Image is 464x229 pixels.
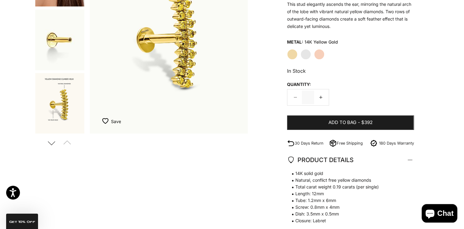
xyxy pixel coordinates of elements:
span: $392 [361,119,373,126]
span: Tube: 1.2mm x 6mm [287,197,408,204]
img: #YellowGold [35,73,84,134]
span: GET 10% Off [9,220,35,223]
button: Go to item 9 [35,9,85,71]
summary: PRODUCT DETAILS [287,149,414,171]
span: Closure: Labret [287,217,408,224]
img: #YellowGold #RoseGold #WhiteGold [35,10,84,70]
span: Screw: 0.8mm x 4mm [287,204,408,211]
button: Add to Wishlist [102,115,121,127]
button: Add to bag-$392 [287,115,414,130]
span: Length: 12mm [287,190,408,197]
img: wishlist [102,118,111,124]
span: PRODUCT DETAILS [287,155,354,165]
p: In Stock [287,67,414,75]
p: 30 Days Return [295,140,324,146]
span: 14K solid gold [287,170,408,177]
variant-option-value: 14K Yellow Gold [305,37,338,47]
button: Go to item 10 [35,72,85,134]
span: Dish: 3.5mm x 0.5mm [287,211,408,217]
p: Free Shipping [337,140,363,146]
p: This stud elegantly ascends the ear, mirroring the natural arch of the lobe with vibrant natural ... [287,1,414,30]
span: Natural, conflict free yellow diamonds [287,177,408,184]
input: Change quantity [302,91,314,104]
div: GET 10% Off [6,214,38,229]
legend: Quantity: [287,80,311,89]
p: 180 Days Warranty [379,140,414,146]
span: Add to bag [328,119,356,126]
inbox-online-store-chat: Shopify online store chat [420,204,459,224]
legend: Metal: [287,37,303,47]
span: Total carat weight 0.19 carats (per single) [287,184,408,190]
